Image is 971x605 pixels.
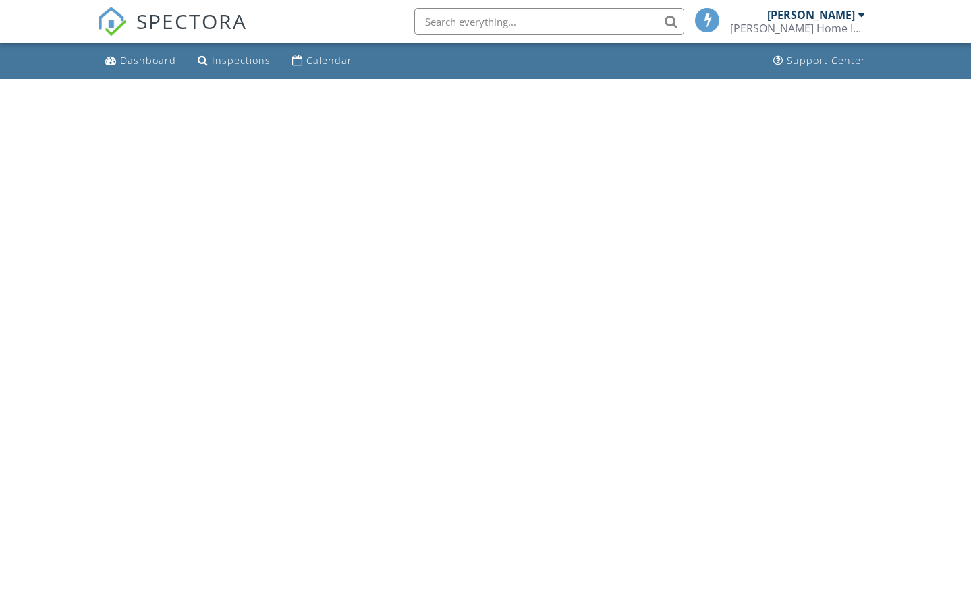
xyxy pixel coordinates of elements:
[730,22,865,35] div: Bennett Home Inspections LLC
[97,18,247,47] a: SPECTORA
[306,54,352,67] div: Calendar
[120,54,176,67] div: Dashboard
[136,7,247,35] span: SPECTORA
[768,49,871,74] a: Support Center
[414,8,684,35] input: Search everything...
[100,49,182,74] a: Dashboard
[97,7,127,36] img: The Best Home Inspection Software - Spectora
[287,49,358,74] a: Calendar
[192,49,276,74] a: Inspections
[212,54,271,67] div: Inspections
[767,8,855,22] div: [PERSON_NAME]
[787,54,866,67] div: Support Center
